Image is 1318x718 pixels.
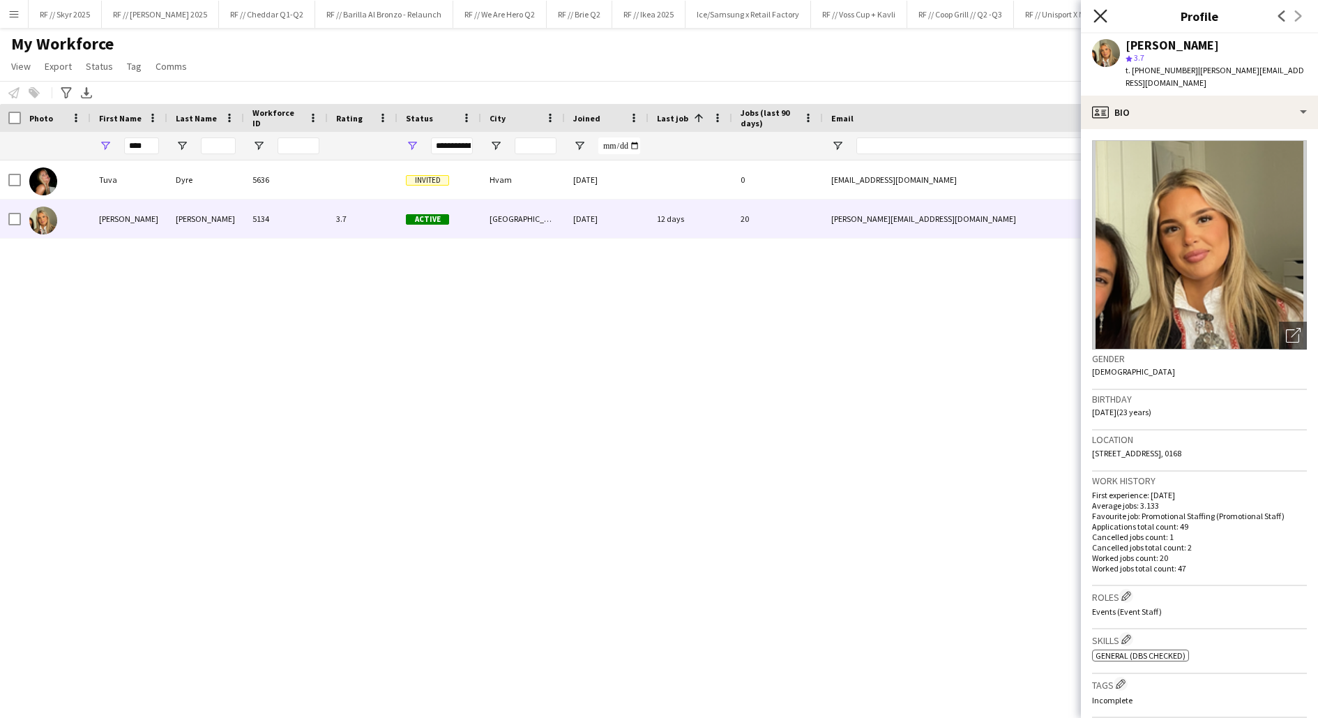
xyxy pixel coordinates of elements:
[124,137,159,154] input: First Name Filter Input
[612,1,685,28] button: RF // Ikea 2025
[99,140,112,152] button: Open Filter Menu
[1279,322,1307,350] div: Open photos pop-in
[1092,521,1307,532] p: Applications total count: 49
[1126,65,1198,75] span: t. [PHONE_NUMBER]
[856,137,1093,154] input: Email Filter Input
[315,1,453,28] button: RF // Barilla Al Bronzo - Relaunch
[490,113,506,124] span: City
[29,207,57,234] img: Tuva Berglihn Lund
[244,200,328,238] div: 5134
[252,107,303,128] span: Workforce ID
[102,1,219,28] button: RF // [PERSON_NAME] 2025
[219,1,315,28] button: RF // Cheddar Q1-Q2
[1092,407,1151,417] span: [DATE] (23 years)
[252,140,265,152] button: Open Filter Menu
[80,57,119,75] a: Status
[121,57,147,75] a: Tag
[573,140,586,152] button: Open Filter Menu
[490,140,502,152] button: Open Filter Menu
[1092,500,1307,511] p: Average jobs: 3.133
[1092,606,1162,617] span: Events (Event Staff)
[823,160,1102,199] div: [EMAIL_ADDRESS][DOMAIN_NAME]
[29,113,53,124] span: Photo
[547,1,612,28] button: RF // Brie Q2
[176,140,188,152] button: Open Filter Menu
[649,200,732,238] div: 12 days
[1092,393,1307,405] h3: Birthday
[201,137,236,154] input: Last Name Filter Input
[1096,650,1186,661] span: General (DBS Checked)
[1092,695,1307,705] p: Incomplete
[1092,553,1307,563] p: Worked jobs count: 20
[278,137,319,154] input: Workforce ID Filter Input
[831,113,854,124] span: Email
[565,160,649,199] div: [DATE]
[127,60,142,73] span: Tag
[1134,52,1144,63] span: 3.7
[1092,352,1307,365] h3: Gender
[1092,589,1307,604] h3: Roles
[565,200,649,238] div: [DATE]
[91,160,167,199] div: Tuva
[1092,542,1307,553] p: Cancelled jobs total count: 2
[481,160,565,199] div: Hvam
[176,113,217,124] span: Last Name
[732,160,823,199] div: 0
[1092,563,1307,574] p: Worked jobs total count: 47
[167,160,244,199] div: Dyre
[811,1,907,28] button: RF // Voss Cup + Kavli
[336,113,363,124] span: Rating
[907,1,1014,28] button: RF // Coop Grill // Q2 -Q3
[1092,474,1307,487] h3: Work history
[1092,433,1307,446] h3: Location
[156,60,187,73] span: Comms
[39,57,77,75] a: Export
[91,200,167,238] div: [PERSON_NAME]
[598,137,640,154] input: Joined Filter Input
[1092,490,1307,500] p: First experience: [DATE]
[573,113,600,124] span: Joined
[1126,65,1304,88] span: | [PERSON_NAME][EMAIL_ADDRESS][DOMAIN_NAME]
[481,200,565,238] div: [GEOGRAPHIC_DATA]
[1081,96,1318,129] div: Bio
[685,1,811,28] button: Ice/Samsung x Retail Factory
[99,113,142,124] span: First Name
[1092,366,1175,377] span: [DEMOGRAPHIC_DATA]
[453,1,547,28] button: RF // We Are Hero Q2
[328,200,397,238] div: 3.7
[150,57,192,75] a: Comms
[1014,1,1153,28] button: RF // Unisport X Nike Ready 2 Play
[29,167,57,195] img: Tuva Dyre
[11,33,114,54] span: My Workforce
[406,214,449,225] span: Active
[515,137,556,154] input: City Filter Input
[1126,39,1219,52] div: [PERSON_NAME]
[1092,532,1307,542] p: Cancelled jobs count: 1
[741,107,798,128] span: Jobs (last 90 days)
[823,200,1102,238] div: [PERSON_NAME][EMAIL_ADDRESS][DOMAIN_NAME]
[1092,511,1307,521] p: Favourite job: Promotional Staffing (Promotional Staff)
[244,160,328,199] div: 5636
[657,113,688,124] span: Last job
[406,140,418,152] button: Open Filter Menu
[58,84,75,101] app-action-btn: Advanced filters
[732,200,823,238] div: 20
[406,175,449,186] span: Invited
[45,60,72,73] span: Export
[167,200,244,238] div: [PERSON_NAME]
[78,84,95,101] app-action-btn: Export XLSX
[1092,140,1307,350] img: Crew avatar or photo
[406,113,433,124] span: Status
[1092,677,1307,691] h3: Tags
[86,60,113,73] span: Status
[6,57,36,75] a: View
[1081,7,1318,25] h3: Profile
[29,1,102,28] button: RF // Skyr 2025
[831,140,844,152] button: Open Filter Menu
[1092,448,1181,458] span: [STREET_ADDRESS], 0168
[11,60,31,73] span: View
[1092,632,1307,647] h3: Skills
